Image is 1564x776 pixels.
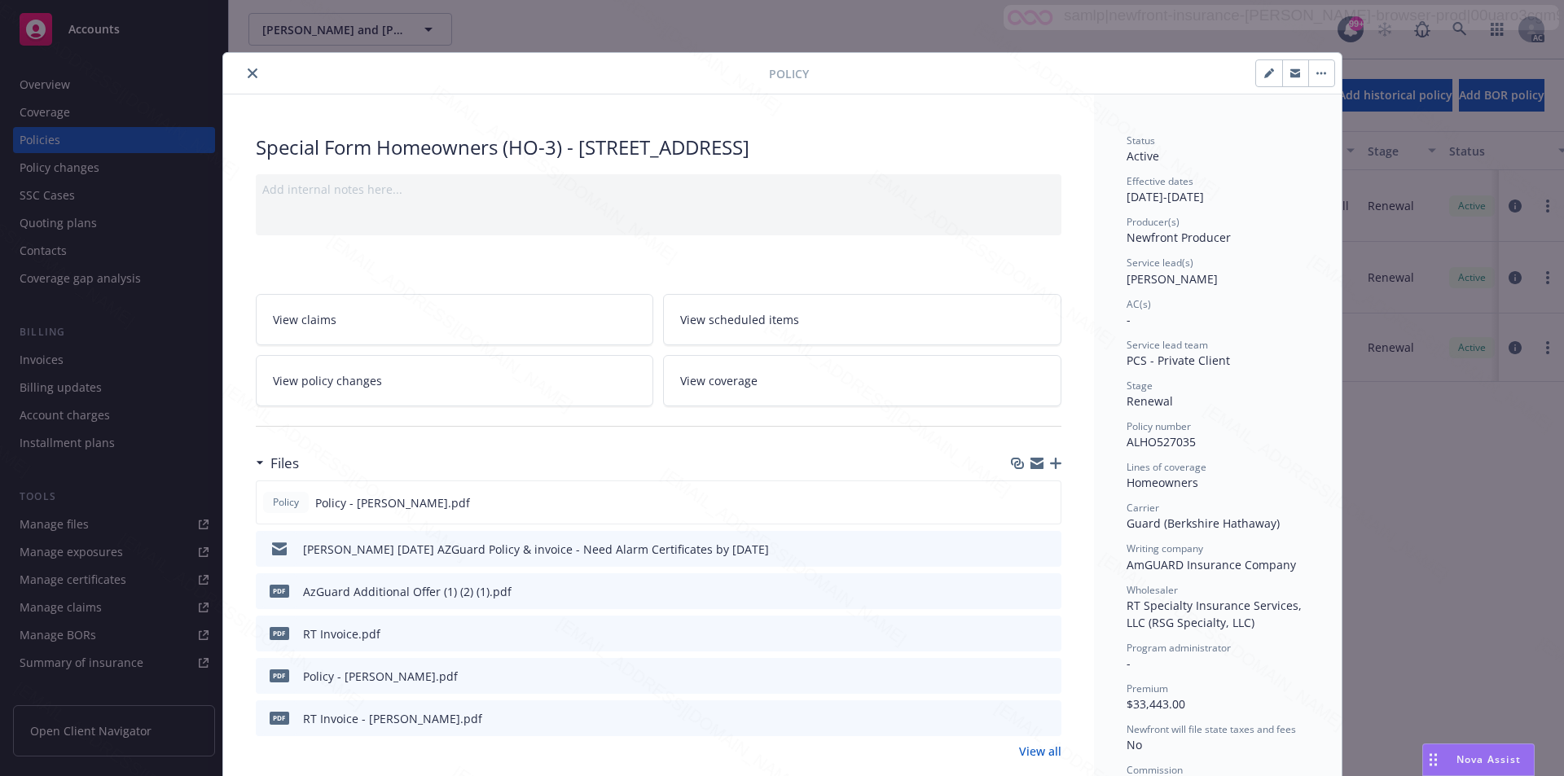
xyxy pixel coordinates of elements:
div: Files [256,453,299,474]
span: Service lead(s) [1127,256,1193,270]
a: View coverage [663,355,1061,406]
span: Nova Assist [1456,752,1521,766]
span: Newfront Producer [1127,230,1231,245]
span: - [1127,655,1131,671]
span: Status [1127,134,1155,147]
span: Producer(s) [1127,215,1180,229]
div: RT Invoice - [PERSON_NAME].pdf [303,710,482,727]
span: View coverage [680,372,758,389]
span: Lines of coverage [1127,460,1206,474]
button: download file [1014,668,1027,685]
h3: Files [270,453,299,474]
span: pdf [270,712,289,724]
div: Drag to move [1423,744,1443,775]
span: pdf [270,669,289,682]
button: preview file [1040,583,1055,600]
span: Policy - [PERSON_NAME].pdf [315,494,470,511]
span: [PERSON_NAME] [1127,271,1218,287]
span: Newfront will file state taxes and fees [1127,722,1296,736]
button: close [243,64,262,83]
button: download file [1014,541,1027,558]
span: No [1127,737,1142,752]
span: Policy [270,495,302,510]
div: Policy - [PERSON_NAME].pdf [303,668,458,685]
span: pdf [270,585,289,597]
span: Homeowners [1127,475,1198,490]
span: $33,443.00 [1127,696,1185,712]
span: View scheduled items [680,311,799,328]
div: RT Invoice.pdf [303,625,380,642]
div: AzGuard Additional Offer (1) (2) (1).pdf [303,583,512,600]
a: View claims [256,294,654,345]
button: preview file [1040,625,1055,642]
span: Wholesaler [1127,583,1178,597]
span: RT Specialty Insurance Services, LLC (RSG Specialty, LLC) [1127,598,1305,630]
button: download file [1014,583,1027,600]
span: ALHO527035 [1127,434,1196,449]
span: Writing company [1127,541,1203,555]
span: Service lead team [1127,338,1208,352]
span: Effective dates [1127,174,1193,188]
span: pdf [270,627,289,639]
span: View claims [273,311,336,328]
span: Program administrator [1127,641,1231,655]
button: preview file [1040,668,1055,685]
span: Guard (Berkshire Hathaway) [1127,515,1280,531]
a: View all [1019,743,1061,760]
a: View scheduled items [663,294,1061,345]
span: Policy number [1127,419,1191,433]
button: preview file [1040,541,1055,558]
span: - [1127,312,1131,327]
button: download file [1014,710,1027,727]
span: Carrier [1127,501,1159,515]
a: View policy changes [256,355,654,406]
div: Add internal notes here... [262,181,1055,198]
span: AmGUARD Insurance Company [1127,557,1296,572]
button: Nova Assist [1422,743,1535,776]
span: Premium [1127,682,1168,695]
span: PCS - Private Client [1127,353,1230,368]
span: Renewal [1127,393,1173,409]
div: [DATE] - [DATE] [1127,174,1309,205]
span: AC(s) [1127,297,1151,311]
div: [PERSON_NAME] [DATE] AZGuard Policy & invoice - Need Alarm Certificates by [DATE] [303,541,769,558]
button: preview file [1040,710,1055,727]
span: Policy [769,65,809,82]
span: Active [1127,148,1159,164]
button: download file [1013,494,1026,511]
span: Stage [1127,379,1153,392]
button: download file [1014,625,1027,642]
button: preview file [1039,494,1054,511]
span: View policy changes [273,372,382,389]
div: Special Form Homeowners (HO-3) - [STREET_ADDRESS] [256,134,1061,161]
